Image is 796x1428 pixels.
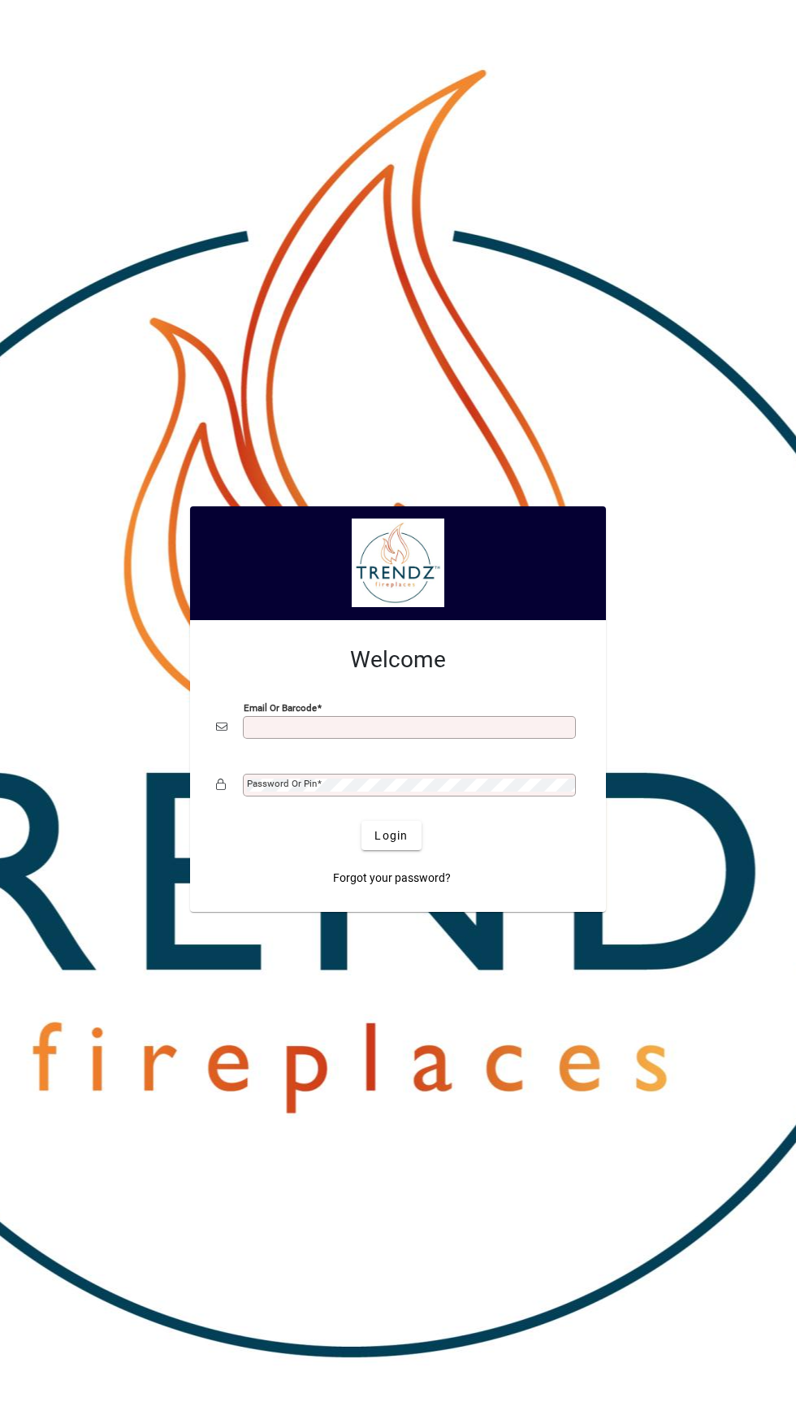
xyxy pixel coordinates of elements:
h2: Welcome [216,646,580,674]
span: Forgot your password? [333,870,451,887]
button: Login [361,821,421,850]
mat-label: Password or Pin [247,778,317,789]
a: Forgot your password? [327,863,457,892]
span: Login [374,827,408,844]
mat-label: Email or Barcode [244,702,317,714]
